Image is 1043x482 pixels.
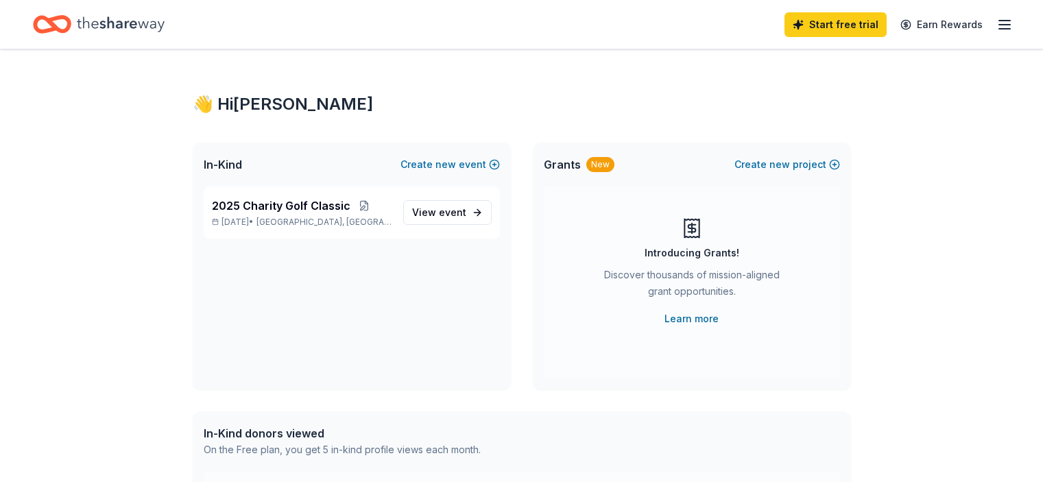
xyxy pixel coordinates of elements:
[892,12,991,37] a: Earn Rewards
[439,206,466,218] span: event
[412,204,466,221] span: View
[586,157,614,172] div: New
[544,156,581,173] span: Grants
[33,8,165,40] a: Home
[435,156,456,173] span: new
[734,156,840,173] button: Createnewproject
[204,156,242,173] span: In-Kind
[599,267,785,305] div: Discover thousands of mission-aligned grant opportunities.
[204,425,481,442] div: In-Kind donors viewed
[403,200,492,225] a: View event
[193,93,851,115] div: 👋 Hi [PERSON_NAME]
[212,197,350,214] span: 2025 Charity Golf Classic
[645,245,739,261] div: Introducing Grants!
[204,442,481,458] div: On the Free plan, you get 5 in-kind profile views each month.
[400,156,500,173] button: Createnewevent
[769,156,790,173] span: new
[664,311,719,327] a: Learn more
[256,217,392,228] span: [GEOGRAPHIC_DATA], [GEOGRAPHIC_DATA]
[212,217,392,228] p: [DATE] •
[784,12,887,37] a: Start free trial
